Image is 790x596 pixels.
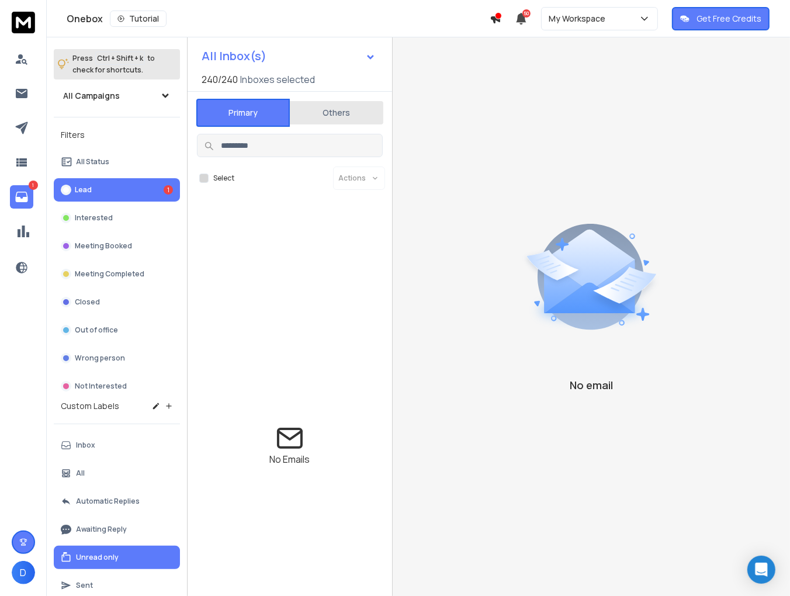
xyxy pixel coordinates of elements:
p: Not Interested [75,382,127,391]
button: All Inbox(s) [192,44,385,68]
h3: Inboxes selected [240,72,315,86]
button: Awaiting Reply [54,518,180,541]
p: 1 [29,181,38,190]
button: Not Interested [54,375,180,398]
p: Interested [75,213,113,223]
p: All Status [76,157,109,167]
p: My Workspace [549,13,610,25]
button: All Status [54,150,180,174]
button: Unread only [54,546,180,569]
h1: All Inbox(s) [202,50,266,62]
p: Get Free Credits [697,13,761,25]
button: D [12,561,35,584]
p: Press to check for shortcuts. [72,53,155,76]
button: Get Free Credits [672,7,770,30]
button: All [54,462,180,485]
button: All Campaigns [54,84,180,108]
div: Open Intercom Messenger [747,556,775,584]
div: Onebox [67,11,490,27]
span: Ctrl + Shift + k [95,51,145,65]
button: Tutorial [110,11,167,27]
span: 240 / 240 [202,72,238,86]
button: Automatic Replies [54,490,180,513]
p: Meeting Booked [75,241,132,251]
a: 1 [10,185,33,209]
button: Meeting Booked [54,234,180,258]
h3: Filters [54,127,180,143]
p: No email [570,377,613,393]
h3: Custom Labels [61,400,119,412]
button: Primary [196,99,290,127]
button: Meeting Completed [54,262,180,286]
p: Inbox [76,441,95,450]
p: Wrong person [75,354,125,363]
button: Others [290,100,383,126]
p: Sent [76,581,93,590]
button: Out of office [54,318,180,342]
h1: All Campaigns [63,90,120,102]
label: Select [213,174,234,183]
p: All [76,469,85,478]
button: Inbox [54,434,180,457]
p: Automatic Replies [76,497,140,506]
button: Interested [54,206,180,230]
button: Wrong person [54,346,180,370]
p: Meeting Completed [75,269,144,279]
div: 1 [164,185,173,195]
p: Unread only [76,553,119,562]
p: Awaiting Reply [76,525,127,534]
p: Out of office [75,325,118,335]
span: 50 [522,9,531,18]
button: Closed [54,290,180,314]
button: Lead1 [54,178,180,202]
p: Lead [75,185,92,195]
p: Closed [75,297,100,307]
p: No Emails [270,452,310,466]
